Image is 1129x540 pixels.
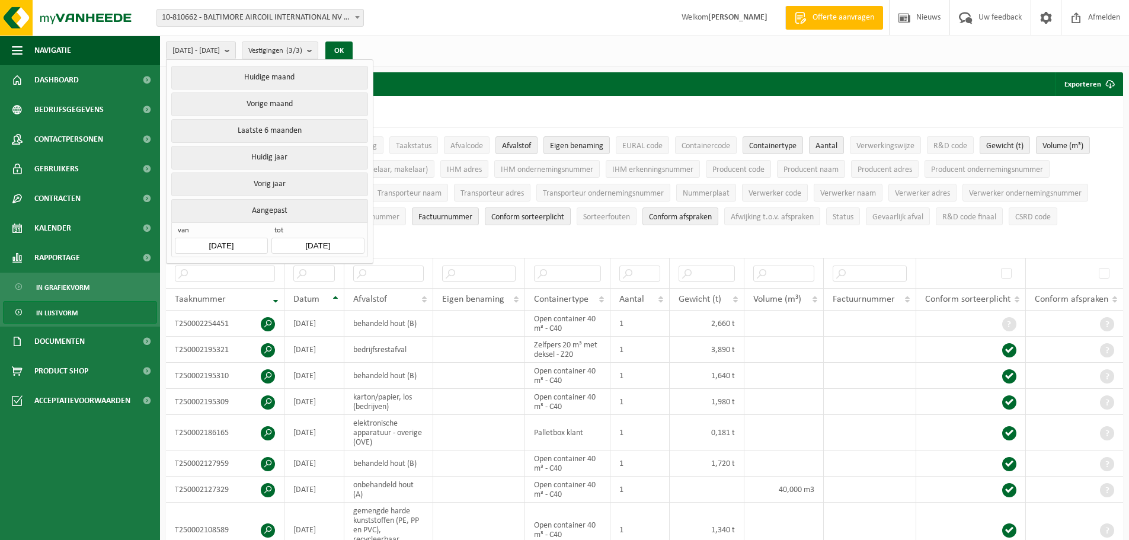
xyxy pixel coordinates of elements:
[933,142,967,151] span: R&D code
[166,41,236,59] button: [DATE] - [DATE]
[284,389,344,415] td: [DATE]
[683,189,730,198] span: Nummerplaat
[344,337,433,363] td: bedrijfsrestafval
[3,301,157,324] a: In lijstvorm
[606,160,700,178] button: IHM erkenningsnummerIHM erkenningsnummer: Activate to sort
[344,450,433,477] td: behandeld hout (B)
[171,146,367,170] button: Huidig jaar
[649,213,712,222] span: Conform afspraken
[969,189,1082,198] span: Verwerker ondernemingsnummer
[927,136,974,154] button: R&D codeR&amp;D code: Activate to sort
[1036,136,1090,154] button: Volume (m³)Volume (m³): Activate to sort
[895,189,950,198] span: Verwerker adres
[810,12,877,24] span: Offerte aanvragen
[412,207,479,225] button: FactuurnummerFactuurnummer: Activate to sort
[712,165,765,174] span: Producent code
[744,477,824,503] td: 40,000 m3
[610,311,669,337] td: 1
[175,295,226,304] span: Taaknummer
[3,276,157,298] a: In grafiekvorm
[325,41,353,60] button: OK
[931,165,1043,174] span: Producent ondernemingsnummer
[670,337,744,363] td: 3,890 t
[156,9,364,27] span: 10-810662 - BALTIMORE AIRCOIL INTERNATIONAL NV - HEIST-OP-DEN-BERG
[610,450,669,477] td: 1
[749,142,797,151] span: Containertype
[534,295,589,304] span: Containertype
[820,189,876,198] span: Verwerker naam
[742,184,808,202] button: Verwerker codeVerwerker code: Activate to sort
[171,92,367,116] button: Vorige maand
[166,363,284,389] td: T250002195310
[525,477,610,503] td: Open container 40 m³ - C40
[642,207,718,225] button: Conform afspraken : Activate to sort
[34,184,81,213] span: Contracten
[293,295,319,304] span: Datum
[851,160,919,178] button: Producent adresProducent adres: Activate to sort
[670,311,744,337] td: 2,660 t
[34,243,80,273] span: Rapportage
[942,213,996,222] span: R&D code finaal
[440,160,488,178] button: IHM adresIHM adres: Activate to sort
[344,389,433,415] td: karton/papier, los (bedrijven)
[34,213,71,243] span: Kalender
[485,207,571,225] button: Conform sorteerplicht : Activate to sort
[444,136,490,154] button: AfvalcodeAfvalcode: Activate to sort
[34,36,71,65] span: Navigatie
[418,213,472,222] span: Factuurnummer
[166,389,284,415] td: T250002195309
[495,136,538,154] button: AfvalstofAfvalstof: Activate to sort
[525,311,610,337] td: Open container 40 m³ - C40
[670,363,744,389] td: 1,640 t
[494,160,600,178] button: IHM ondernemingsnummerIHM ondernemingsnummer: Activate to sort
[284,311,344,337] td: [DATE]
[157,9,363,26] span: 10-810662 - BALTIMORE AIRCOIL INTERNATIONAL NV - HEIST-OP-DEN-BERG
[166,337,284,363] td: T250002195321
[679,295,721,304] span: Gewicht (t)
[454,184,530,202] button: Transporteur adresTransporteur adres: Activate to sort
[783,165,839,174] span: Producent naam
[344,311,433,337] td: behandeld hout (B)
[271,226,364,238] span: tot
[34,124,103,154] span: Contactpersonen
[826,207,860,225] button: StatusStatus: Activate to sort
[344,477,433,503] td: onbehandeld hout (A)
[753,295,801,304] span: Volume (m³)
[814,184,882,202] button: Verwerker naamVerwerker naam: Activate to sort
[34,327,85,356] span: Documenten
[166,450,284,477] td: T250002127959
[858,165,912,174] span: Producent adres
[809,136,844,154] button: AantalAantal: Activate to sort
[442,295,504,304] span: Eigen benaming
[724,207,820,225] button: Afwijking t.o.v. afsprakenAfwijking t.o.v. afspraken: Activate to sort
[353,295,387,304] span: Afvalstof
[447,165,482,174] span: IHM adres
[676,184,736,202] button: NummerplaatNummerplaat: Activate to sort
[670,415,744,450] td: 0,181 t
[708,13,767,22] strong: [PERSON_NAME]
[171,66,367,90] button: Huidige maand
[610,415,669,450] td: 1
[670,450,744,477] td: 1,720 t
[777,160,845,178] button: Producent naamProducent naam: Activate to sort
[925,295,1010,304] span: Conform sorteerplicht
[525,337,610,363] td: Zelfpers 20 m³ met deksel - Z20
[344,415,433,450] td: elektronische apparatuur - overige (OVE)
[171,199,367,222] button: Aangepast
[284,450,344,477] td: [DATE]
[36,276,89,299] span: In grafiekvorm
[670,389,744,415] td: 1,980 t
[612,165,693,174] span: IHM erkenningsnummer
[166,415,284,450] td: T250002186165
[175,226,267,238] span: van
[616,136,669,154] button: EURAL codeEURAL code: Activate to sort
[344,363,433,389] td: behandeld hout (B)
[171,119,367,143] button: Laatste 6 maanden
[525,363,610,389] td: Open container 40 m³ - C40
[1009,207,1057,225] button: CSRD codeCSRD code: Activate to sort
[706,160,771,178] button: Producent codeProducent code: Activate to sort
[622,142,663,151] span: EURAL code
[749,189,801,198] span: Verwerker code
[833,213,853,222] span: Status
[675,136,737,154] button: ContainercodeContainercode: Activate to sort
